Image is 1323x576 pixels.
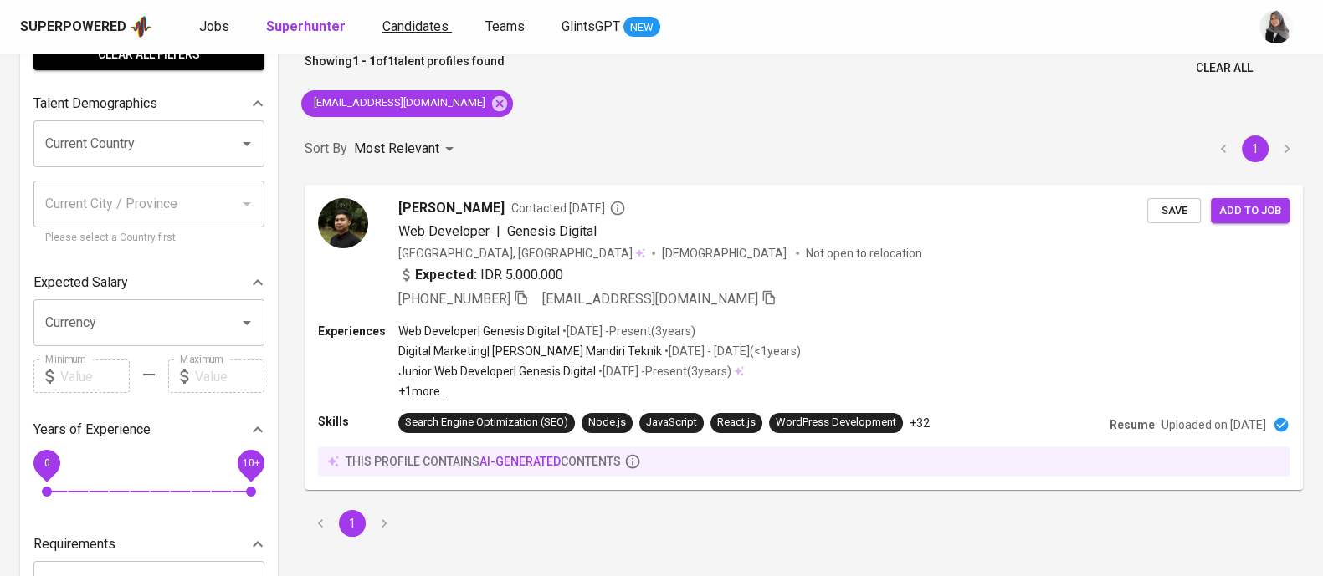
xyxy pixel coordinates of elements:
[398,223,490,239] span: Web Developer
[301,90,513,117] div: [EMAIL_ADDRESS][DOMAIN_NAME]
[339,510,366,537] button: page 1
[242,457,259,469] span: 10+
[33,420,151,440] p: Years of Experience
[20,18,126,37] div: Superpowered
[398,323,560,339] p: Web Developer | Genesis Digital
[266,17,349,38] a: Superhunter
[305,139,347,159] p: Sort By
[382,17,452,38] a: Candidates
[354,134,459,165] div: Most Relevant
[560,323,695,339] p: • [DATE] - Present ( 3 years )
[398,198,505,218] span: [PERSON_NAME]
[623,19,660,36] span: NEW
[346,453,621,470] p: this profile contains contents
[562,18,620,34] span: GlintsGPT
[479,455,561,468] span: AI-generated
[398,245,645,262] div: [GEOGRAPHIC_DATA], [GEOGRAPHIC_DATA]
[1259,10,1293,43] img: sinta.windasari@glints.com
[511,200,626,217] span: Contacted [DATE]
[1156,201,1192,221] span: Save
[662,343,801,359] p: • [DATE] - [DATE] ( <1 years )
[1147,198,1201,224] button: Save
[33,266,264,299] div: Expected Salary
[1211,198,1290,224] button: Add to job
[398,291,510,307] span: [PHONE_NUMBER]
[33,87,264,120] div: Talent Demographics
[33,94,157,114] p: Talent Demographics
[33,39,264,70] button: Clear All filters
[387,54,394,68] b: 1
[44,457,49,469] span: 0
[318,198,368,248] img: 8703ddab933c7b474e86f4d9eb95540c.jpg
[1161,416,1266,433] p: Uploaded on [DATE]
[415,265,477,285] b: Expected:
[562,17,660,38] a: GlintsGPT NEW
[910,415,930,431] p: +32
[507,223,597,239] span: Genesis Digital
[354,139,439,159] p: Most Relevant
[717,415,756,431] div: React.js
[398,383,801,400] p: +1 more ...
[1110,416,1155,433] p: Resume
[33,534,115,554] p: Requirements
[485,18,525,34] span: Teams
[33,528,264,561] div: Requirements
[398,343,662,359] p: Digital Marketing | [PERSON_NAME] Mandiri Teknik
[485,17,528,38] a: Teams
[47,44,251,65] span: Clear All filters
[405,415,568,431] div: Search Engine Optimization (SEO)
[301,95,495,111] span: [EMAIL_ADDRESS][DOMAIN_NAME]
[382,18,449,34] span: Candidates
[609,200,626,217] svg: By Batam recruiter
[305,185,1303,490] a: [PERSON_NAME]Contacted [DATE]Web Developer|Genesis Digital[GEOGRAPHIC_DATA], [GEOGRAPHIC_DATA][DE...
[588,415,626,431] div: Node.js
[45,230,253,247] p: Please select a Country first
[199,18,229,34] span: Jobs
[1219,201,1281,221] span: Add to job
[235,311,259,334] button: Open
[130,14,152,39] img: app logo
[1196,58,1253,79] span: Clear All
[398,265,563,285] div: IDR 5.000.000
[305,510,400,537] nav: pagination navigation
[318,323,398,339] p: Experiences
[33,273,128,293] p: Expected Salary
[60,359,130,393] input: Value
[318,413,398,430] p: Skills
[806,245,922,262] p: Not open to relocation
[1189,53,1259,84] button: Clear All
[195,359,264,393] input: Value
[776,415,896,431] div: WordPress Development
[596,363,731,380] p: • [DATE] - Present ( 3 years )
[662,245,789,262] span: [DEMOGRAPHIC_DATA]
[542,291,758,307] span: [EMAIL_ADDRESS][DOMAIN_NAME]
[1208,135,1303,162] nav: pagination navigation
[646,415,697,431] div: JavaScript
[352,54,376,68] b: 1 - 1
[20,14,152,39] a: Superpoweredapp logo
[199,17,233,38] a: Jobs
[235,132,259,155] button: Open
[1242,135,1269,162] button: page 1
[33,413,264,446] div: Years of Experience
[266,18,346,34] b: Superhunter
[398,363,596,380] p: Junior Web Developer | Genesis Digital
[305,53,505,84] p: Showing of talent profiles found
[496,222,500,242] span: |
